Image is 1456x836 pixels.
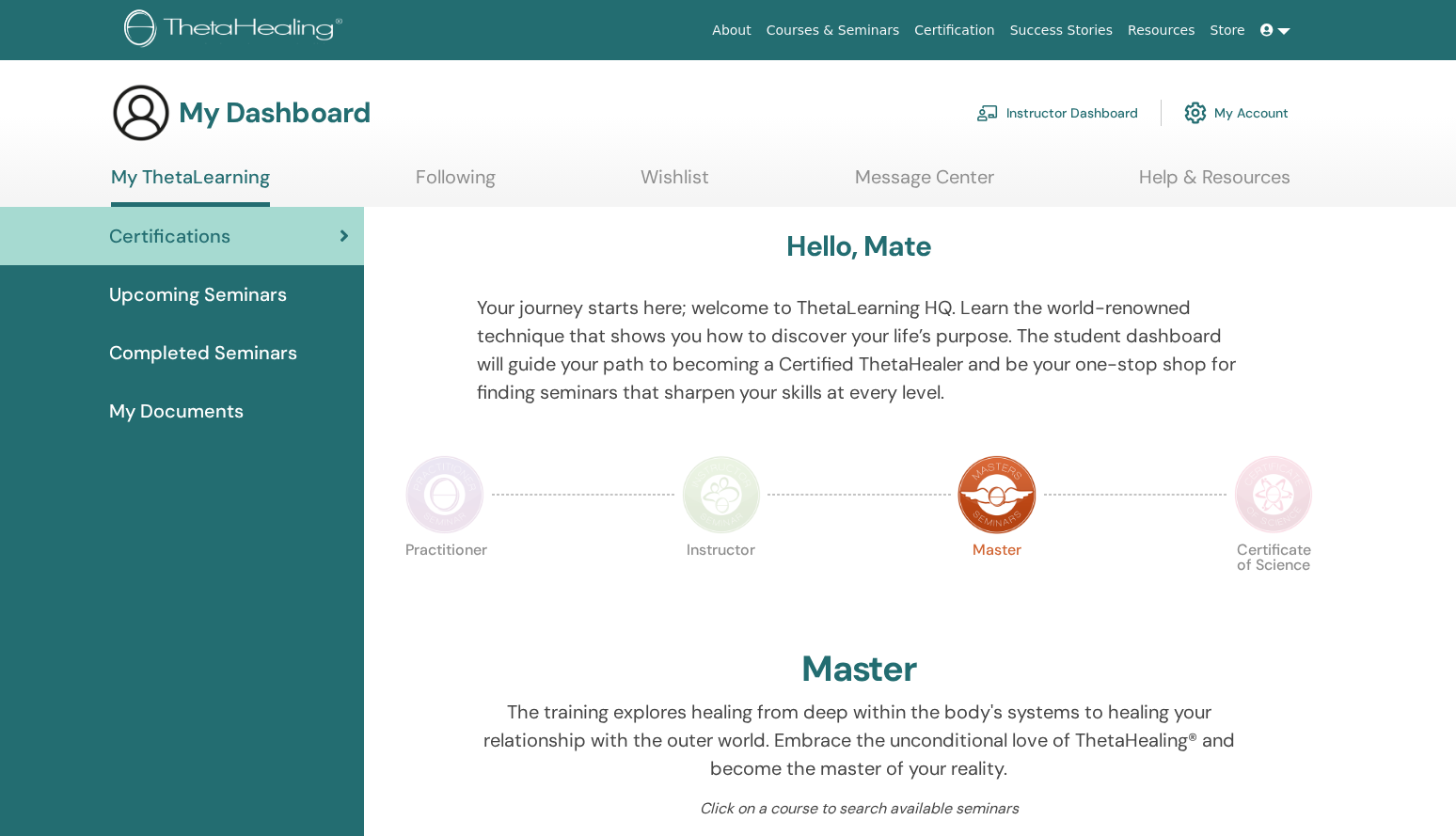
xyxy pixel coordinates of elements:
span: Upcoming Seminars [109,280,287,308]
span: Completed Seminars [109,339,297,367]
p: Instructor [682,543,761,622]
a: Courses & Seminars [759,13,908,48]
a: My ThetaLearning [111,166,270,207]
p: Your journey starts here; welcome to ThetaLearning HQ. Learn the world-renowned technique that sh... [477,293,1241,406]
a: Help & Resources [1139,166,1290,202]
img: Master [957,455,1037,534]
img: Instructor [682,455,761,534]
h3: My Dashboard [179,96,371,130]
p: Click on a course to search available seminars [477,797,1241,820]
h3: Hello, Mate [786,229,931,263]
a: About [704,13,758,48]
img: Practitioner [405,455,484,534]
a: My Account [1184,92,1289,134]
a: Following [416,166,496,202]
a: Instructor Dashboard [976,92,1138,134]
a: Store [1203,13,1253,48]
img: logo.png [124,9,349,52]
a: Wishlist [641,166,709,202]
span: My Documents [109,397,244,425]
a: Certification [907,13,1002,48]
a: Message Center [855,166,994,202]
p: Practitioner [405,543,484,622]
img: Certificate of Science [1234,455,1313,534]
img: chalkboard-teacher.svg [976,104,999,121]
h2: Master [801,648,918,691]
p: Certificate of Science [1234,543,1313,622]
span: Certifications [109,222,230,250]
a: Success Stories [1003,13,1120,48]
img: generic-user-icon.jpg [111,83,171,143]
a: Resources [1120,13,1203,48]
p: The training explores healing from deep within the body's systems to healing your relationship wi... [477,698,1241,782]
img: cog.svg [1184,97,1207,129]
p: Master [957,543,1037,622]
